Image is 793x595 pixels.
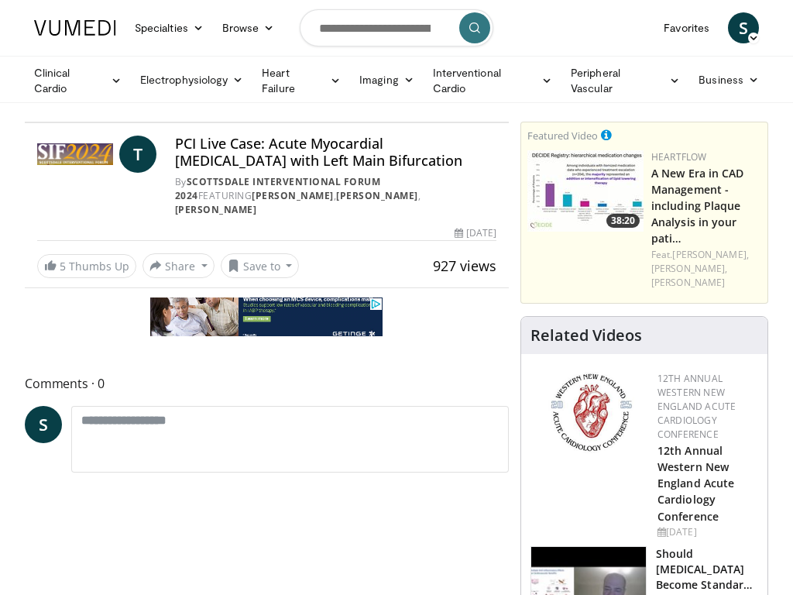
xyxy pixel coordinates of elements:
[455,226,496,240] div: [DATE]
[131,64,252,95] a: Electrophysiology
[300,9,493,46] input: Search topics, interventions
[119,136,156,173] a: T
[60,259,66,273] span: 5
[424,65,561,96] a: Interventional Cardio
[350,64,424,95] a: Imaging
[252,65,350,96] a: Heart Failure
[25,65,131,96] a: Clinical Cardio
[657,443,734,523] a: 12th Annual Western New England Acute Cardiology Conference
[672,248,748,261] a: [PERSON_NAME],
[728,12,759,43] a: S
[561,65,689,96] a: Peripheral Vascular
[175,175,381,202] a: Scottsdale Interventional Forum 2024
[37,136,113,173] img: Scottsdale Interventional Forum 2024
[37,254,136,278] a: 5 Thumbs Up
[433,256,496,275] span: 927 views
[651,276,725,289] a: [PERSON_NAME]
[252,189,334,202] a: [PERSON_NAME]
[527,150,644,232] a: 38:20
[657,525,755,539] div: [DATE]
[527,150,644,232] img: 738d0e2d-290f-4d89-8861-908fb8b721dc.150x105_q85_crop-smart_upscale.jpg
[606,214,640,228] span: 38:20
[530,326,642,345] h4: Related Videos
[651,166,744,246] a: A New Era in CAD Management - including Plaque Analysis in your pati…
[654,12,719,43] a: Favorites
[125,12,213,43] a: Specialties
[213,12,284,43] a: Browse
[651,150,707,163] a: Heartflow
[656,546,758,593] h3: Should [MEDICAL_DATA] Become Standard Therapy for CAD?
[651,262,727,275] a: [PERSON_NAME],
[34,20,116,36] img: VuMedi Logo
[175,203,257,216] a: [PERSON_NAME]
[548,372,634,453] img: 0954f259-7907-4053-a817-32a96463ecc8.png.150x105_q85_autocrop_double_scale_upscale_version-0.2.png
[657,372,736,441] a: 12th Annual Western New England Acute Cardiology Conference
[527,129,598,143] small: Featured Video
[175,136,496,169] h4: PCI Live Case: Acute Myocardial [MEDICAL_DATA] with Left Main Bifurcation
[221,253,300,278] button: Save to
[25,406,62,443] a: S
[651,248,761,290] div: Feat.
[689,64,768,95] a: Business
[142,253,215,278] button: Share
[336,189,418,202] a: [PERSON_NAME]
[150,297,383,336] iframe: Advertisement
[175,175,496,217] div: By FEATURING , ,
[25,373,509,394] span: Comments 0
